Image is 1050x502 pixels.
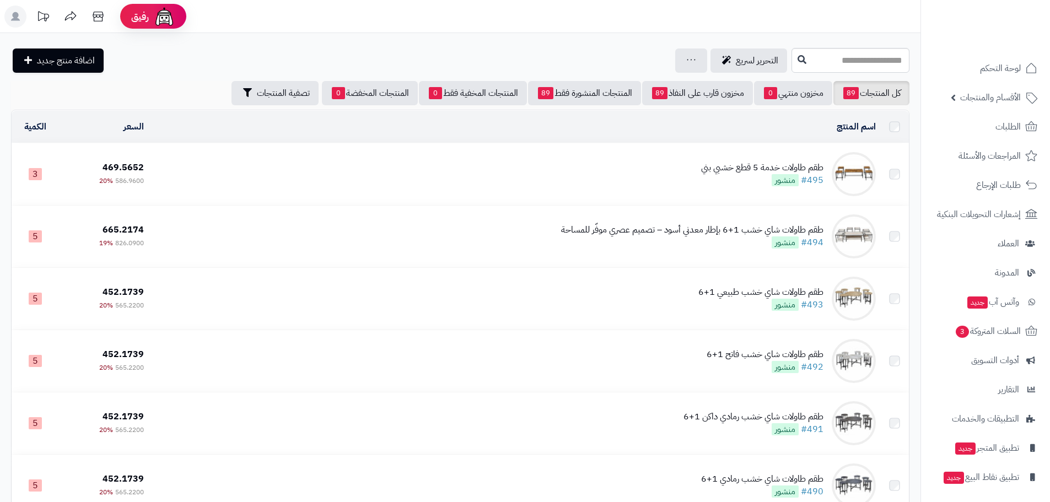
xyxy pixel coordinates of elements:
img: طقم طاولات شاي خشب رمادي داكن 1+6 [832,401,876,445]
span: 3 [956,326,969,338]
a: المدونة [928,260,1043,286]
a: أدوات التسويق [928,347,1043,374]
a: التحرير لسريع [710,48,787,73]
a: اسم المنتج [837,120,876,133]
span: 20% [99,487,113,497]
span: اضافة منتج جديد [37,54,95,67]
a: طلبات الإرجاع [928,172,1043,198]
span: منشور [772,174,799,186]
span: 452.1739 [103,472,144,485]
div: طقم طاولات شاي خشب 1+6 بإطار معدني أسود – تصميم عصري موفّر للمساحة [561,224,823,236]
a: مخزون قارب على النفاذ89 [642,81,753,105]
a: تطبيق نقاط البيعجديد [928,464,1043,490]
a: التقارير [928,376,1043,403]
span: رفيق [131,10,149,23]
span: إشعارات التحويلات البنكية [937,207,1021,222]
span: التطبيقات والخدمات [952,411,1019,427]
a: إشعارات التحويلات البنكية [928,201,1043,228]
span: منشور [772,423,799,435]
a: المنتجات المنشورة فقط89 [528,81,641,105]
a: كل المنتجات89 [833,81,909,105]
span: وآتس آب [966,294,1019,310]
span: لوحة التحكم [980,61,1021,76]
span: منشور [772,236,799,249]
span: التحرير لسريع [736,54,778,67]
span: 565.2200 [115,300,144,310]
span: تصفية المنتجات [257,87,310,100]
span: المدونة [995,265,1019,280]
img: طقم طاولات شاي خشب طبيعي 1+6 [832,277,876,321]
span: 5 [29,417,42,429]
a: #494 [801,236,823,249]
span: جديد [955,442,976,455]
span: جديد [967,296,988,309]
img: logo-2.png [975,30,1040,53]
a: السلات المتروكة3 [928,318,1043,344]
div: طقم طاولات شاي خشب رمادي داكن 1+6 [683,411,823,423]
span: 565.2200 [115,363,144,373]
span: 5 [29,479,42,492]
span: 5 [29,293,42,305]
span: أدوات التسويق [971,353,1019,368]
span: 3 [29,168,42,180]
span: 20% [99,176,113,186]
a: اضافة منتج جديد [13,48,104,73]
span: الأقسام والمنتجات [960,90,1021,105]
span: 89 [843,87,859,99]
span: 89 [652,87,667,99]
a: #492 [801,360,823,374]
span: 469.5652 [103,161,144,174]
span: جديد [944,472,964,484]
a: العملاء [928,230,1043,257]
a: الكمية [24,120,46,133]
span: تطبيق المتجر [954,440,1019,456]
span: السلات المتروكة [955,323,1021,339]
a: السعر [123,120,144,133]
a: المراجعات والأسئلة [928,143,1043,169]
span: 0 [764,87,777,99]
a: تحديثات المنصة [29,6,57,30]
img: طقم طاولات خدمة 5 قطع خشبي بني [832,152,876,196]
span: منشور [772,299,799,311]
a: #493 [801,298,823,311]
span: 565.2200 [115,425,144,435]
span: 20% [99,300,113,310]
a: مخزون منتهي0 [754,81,832,105]
span: 0 [332,87,345,99]
span: 826.0900 [115,238,144,248]
a: #491 [801,423,823,436]
a: التطبيقات والخدمات [928,406,1043,432]
a: وآتس آبجديد [928,289,1043,315]
span: طلبات الإرجاع [976,177,1021,193]
span: 89 [538,87,553,99]
span: التقارير [998,382,1019,397]
img: طقم طاولات شاي خشب 1+6 بإطار معدني أسود – تصميم عصري موفّر للمساحة [832,214,876,258]
span: الطلبات [995,119,1021,134]
a: لوحة التحكم [928,55,1043,82]
button: تصفية المنتجات [231,81,319,105]
span: 0 [429,87,442,99]
span: 5 [29,230,42,242]
img: طقم طاولات شاي خشب فاتح 1+6 [832,339,876,383]
a: المنتجات المخفضة0 [322,81,418,105]
div: طقم طاولات شاي خشب رمادي 1+6 [701,473,823,485]
span: 19% [99,238,113,248]
a: تطبيق المتجرجديد [928,435,1043,461]
div: طقم طاولات خدمة 5 قطع خشبي بني [701,161,823,174]
span: 20% [99,425,113,435]
span: 586.9600 [115,176,144,186]
div: طقم طاولات شاي خشب طبيعي 1+6 [698,286,823,299]
img: ai-face.png [153,6,175,28]
a: #490 [801,485,823,498]
span: 665.2174 [103,223,144,236]
span: منشور [772,485,799,498]
span: 20% [99,363,113,373]
a: المنتجات المخفية فقط0 [419,81,527,105]
span: العملاء [998,236,1019,251]
span: المراجعات والأسئلة [959,148,1021,164]
div: طقم طاولات شاي خشب فاتح 1+6 [707,348,823,361]
span: تطبيق نقاط البيع [943,469,1019,485]
a: الطلبات [928,114,1043,140]
span: منشور [772,361,799,373]
span: 565.2200 [115,487,144,497]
